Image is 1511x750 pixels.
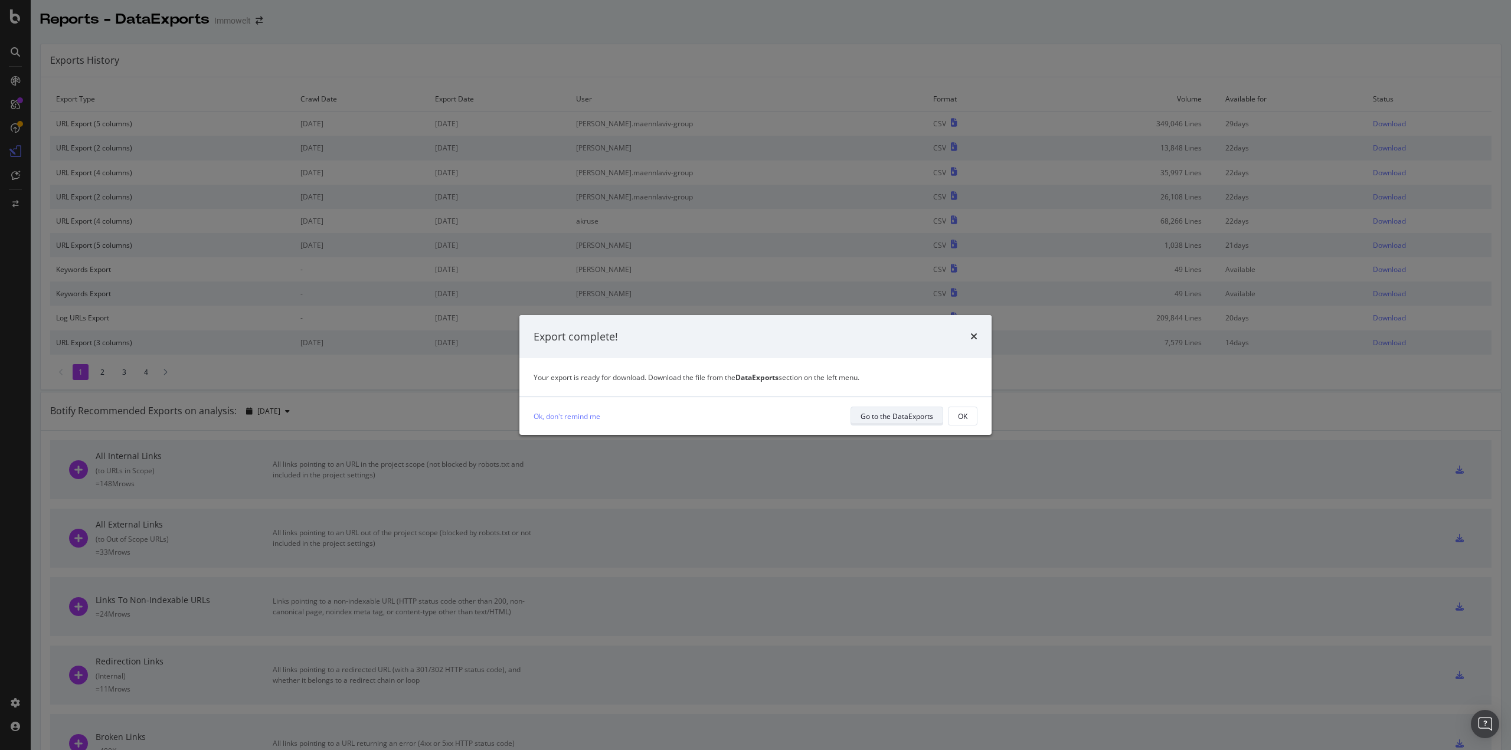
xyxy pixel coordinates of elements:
span: section on the left menu. [735,372,859,382]
div: modal [519,315,992,435]
a: Ok, don't remind me [534,410,600,423]
button: Go to the DataExports [851,407,943,425]
strong: DataExports [735,372,779,382]
div: Open Intercom Messenger [1471,710,1499,738]
div: Go to the DataExports [861,411,933,421]
div: Your export is ready for download. Download the file from the [534,372,977,382]
div: Export complete! [534,329,618,345]
div: OK [958,411,967,421]
div: times [970,329,977,345]
button: OK [948,407,977,425]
